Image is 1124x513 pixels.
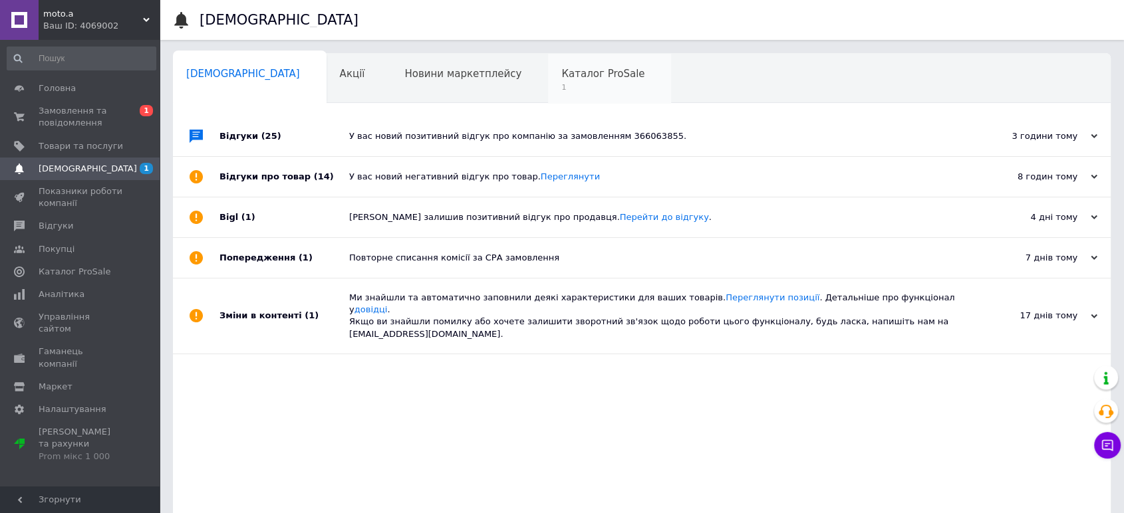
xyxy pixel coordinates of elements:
[39,82,76,94] span: Головна
[39,403,106,415] span: Налаштування
[39,311,123,335] span: Управління сайтом
[261,131,281,141] span: (25)
[726,292,819,302] a: Переглянути позиції
[140,105,153,116] span: 1
[39,346,123,369] span: Гаманець компанії
[219,116,349,156] div: Відгуки
[39,220,73,232] span: Відгуки
[7,47,156,70] input: Пошук
[340,68,365,80] span: Акції
[1094,432,1121,459] button: Чат з покупцем
[964,171,1097,183] div: 8 годин тому
[43,20,160,32] div: Ваш ID: 4069002
[39,426,123,462] span: [PERSON_NAME] та рахунки
[349,130,964,142] div: У вас новий позитивний відгук про компанію за замовленням 366063855.
[561,82,644,92] span: 1
[349,292,964,340] div: Ми знайшли та автоматично заповнили деякі характеристики для ваших товарів. . Детальніше про функ...
[964,252,1097,264] div: 7 днів тому
[349,211,964,223] div: [PERSON_NAME] залишив позитивний відгук про продавця. .
[39,451,123,462] div: Prom мікс 1 000
[354,304,388,314] a: довідці
[219,197,349,237] div: Bigl
[39,266,110,278] span: Каталог ProSale
[964,130,1097,142] div: 3 години тому
[39,185,123,209] span: Показники роботи компанії
[43,8,143,20] span: moto.a
[964,310,1097,322] div: 17 днів тому
[541,171,600,181] a: Переглянути
[404,68,521,80] span: Новини маркетплейсу
[299,253,313,262] span: (1)
[39,381,72,393] span: Маркет
[561,68,644,80] span: Каталог ProSale
[140,163,153,174] span: 1
[219,157,349,197] div: Відгуки про товар
[349,171,964,183] div: У вас новий негативний відгук про товар.
[219,238,349,278] div: Попередження
[39,288,84,300] span: Аналітика
[620,212,709,222] a: Перейти до відгуку
[39,163,137,175] span: [DEMOGRAPHIC_DATA]
[314,171,334,181] span: (14)
[305,310,319,320] span: (1)
[39,105,123,129] span: Замовлення та повідомлення
[39,243,74,255] span: Покупці
[200,12,358,28] h1: [DEMOGRAPHIC_DATA]
[219,278,349,354] div: Зміни в контенті
[964,211,1097,223] div: 4 дні тому
[241,212,255,222] span: (1)
[39,140,123,152] span: Товари та послуги
[186,68,300,80] span: [DEMOGRAPHIC_DATA]
[349,252,964,264] div: Повторне списання комісії за СРА замовлення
